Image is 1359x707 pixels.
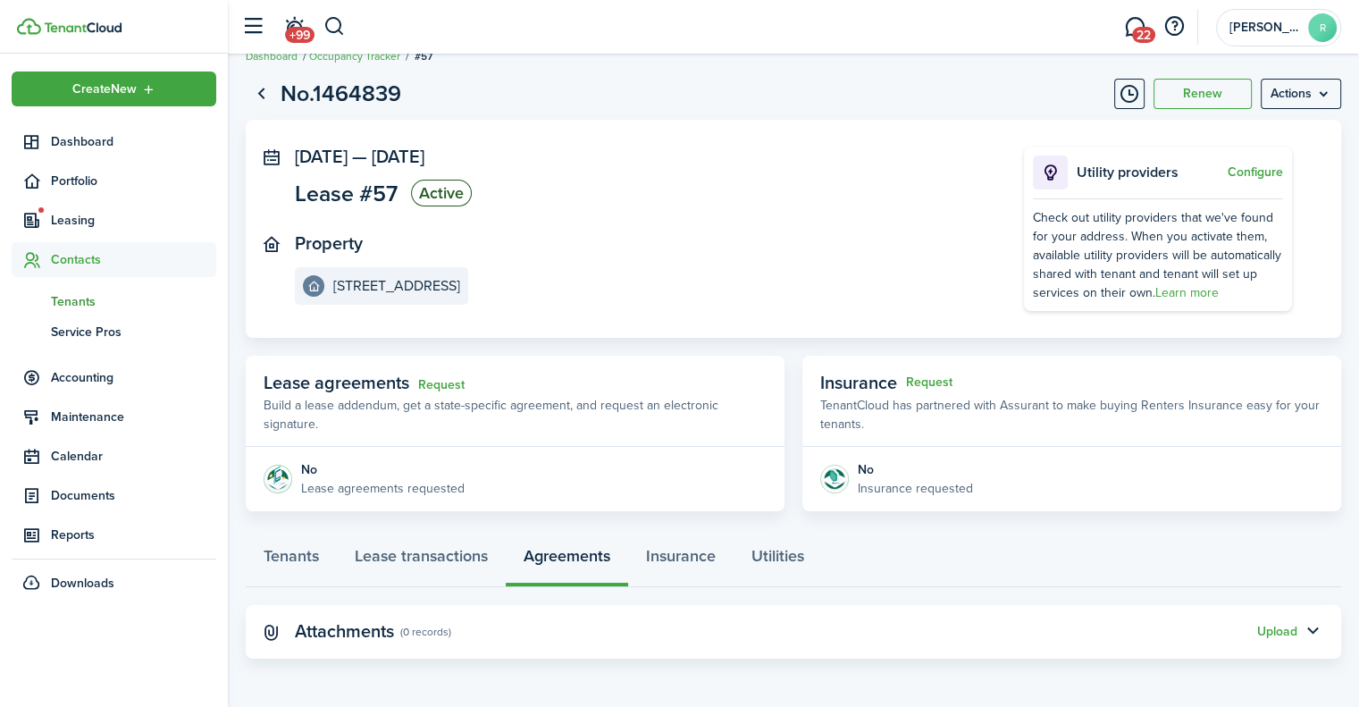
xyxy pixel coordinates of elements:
span: Service Pros [51,323,216,341]
span: Leasing [51,211,216,230]
a: Messaging [1118,4,1152,50]
img: TenantCloud [17,18,41,35]
img: Agreement e-sign [264,465,292,493]
span: Lease agreements [264,369,409,396]
menu-btn: Actions [1261,79,1341,109]
span: Insurance [820,369,897,396]
p: Insurance requested [858,479,973,498]
span: — [352,143,367,170]
button: Search [323,12,346,42]
span: Contacts [51,250,216,269]
img: Insurance protection [820,465,849,493]
div: Check out utility providers that we've found for your address. When you activate them, available ... [1033,208,1283,302]
span: Lease #57 [295,182,398,205]
a: Go back [246,79,276,109]
a: Lease transactions [337,534,506,587]
span: [DATE] [295,143,348,170]
a: Reports [12,518,216,552]
a: Dashboard [246,48,298,64]
a: Learn more [1155,283,1219,302]
p: TenantCloud has partnered with Assurant to make buying Renters Insurance easy for your tenants. [820,396,1323,433]
a: Utilities [734,534,822,587]
span: +99 [285,27,315,43]
a: Tenants [12,286,216,316]
div: No [301,460,465,479]
button: Timeline [1114,79,1145,109]
span: Downloads [51,574,114,593]
button: Upload [1257,625,1297,639]
span: Create New [72,83,137,96]
panel-main-subtitle: (0 records) [400,624,451,640]
span: Accounting [51,368,216,387]
span: #57 [415,48,432,64]
a: Service Pros [12,316,216,347]
img: TenantCloud [44,22,122,33]
span: Reports [51,526,216,544]
a: Insurance [628,534,734,587]
a: Dashboard [12,124,216,159]
span: Calendar [51,447,216,466]
status: Active [411,180,472,206]
a: Tenants [246,534,337,587]
p: Lease agreements requested [301,479,465,498]
button: Renew [1153,79,1252,109]
h1: No.1464839 [281,77,401,111]
span: Dashboard [51,132,216,151]
button: Toggle accordion [1297,617,1328,647]
span: Tenants [51,292,216,311]
button: Open sidebar [236,10,270,44]
button: Open resource center [1159,12,1189,42]
p: Build a lease addendum, get a state-specific agreement, and request an electronic signature. [264,396,767,433]
button: Open menu [12,72,216,106]
button: Open menu [1261,79,1341,109]
a: Request [418,378,465,392]
button: Configure [1228,165,1283,180]
span: Portfolio [51,172,216,190]
span: 22 [1132,27,1155,43]
div: No [858,460,973,479]
e-details-info-title: [STREET_ADDRESS] [333,278,460,294]
span: Robbie [1229,21,1301,34]
span: [DATE] [372,143,424,170]
panel-main-title: Attachments [295,621,394,642]
button: Request [906,375,952,390]
avatar-text: R [1308,13,1337,42]
span: Documents [51,486,216,505]
panel-main-title: Property [295,233,363,254]
p: Utility providers [1077,162,1223,183]
a: Notifications [277,4,311,50]
span: Maintenance [51,408,216,426]
a: Occupancy Tracker [309,48,400,64]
